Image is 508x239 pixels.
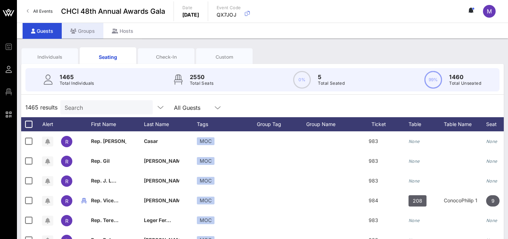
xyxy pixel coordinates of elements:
p: [PERSON_NAME] [144,171,179,191]
i: None [409,159,420,164]
p: Total Seated [318,80,345,87]
div: Last Name [144,117,197,131]
div: ConocoPhilip 1 [444,191,486,210]
div: Hosts [103,23,142,39]
div: Group Tag [257,117,306,131]
span: 1465 results [25,103,58,112]
p: 1460 [449,73,481,81]
span: m [487,8,492,15]
span: R [65,139,68,145]
div: Check-In [143,54,189,60]
span: R [65,198,68,204]
p: Rep. J. L… [91,171,126,191]
p: 1465 [60,73,94,81]
div: Seating [85,53,131,61]
i: None [486,218,497,223]
div: Group Name [306,117,356,131]
span: 983 [369,138,378,144]
p: [PERSON_NAME] [144,151,179,171]
div: All Guests [170,100,226,114]
div: Alert [39,117,56,131]
span: All Events [33,8,53,14]
div: MOC [197,137,214,145]
i: None [486,159,497,164]
p: Rep. Vice… [91,191,126,210]
span: 984 [369,197,378,203]
span: R [65,218,68,224]
div: Individuals [27,54,73,60]
span: R [65,159,68,165]
p: Date [182,4,199,11]
span: 208 [413,195,422,207]
i: None [409,218,420,223]
p: [DATE] [182,11,199,18]
p: 2550 [190,73,213,81]
div: Table [409,117,444,131]
div: Table Name [444,117,486,131]
p: Leger Fer… [144,210,179,230]
p: Rep. Gil [91,151,126,171]
div: Ticket [356,117,409,131]
span: 983 [369,178,378,184]
div: Groups [62,23,103,39]
p: 5 [318,73,345,81]
p: Total Seats [190,80,213,87]
p: Casar [144,131,179,151]
p: Rep. [PERSON_NAME] [91,131,126,151]
div: m [483,5,496,18]
span: R [65,178,68,184]
div: Guests [23,23,62,39]
a: All Events [23,6,57,17]
div: MOC [197,177,214,185]
i: None [409,178,420,184]
p: [PERSON_NAME] [144,191,179,210]
span: 9 [491,195,495,207]
div: MOC [197,197,214,204]
span: 983 [369,217,378,223]
div: All Guests [174,104,200,111]
span: CHCI 48th Annual Awards Gala [61,6,165,17]
div: Tags [197,117,257,131]
div: MOC [197,216,214,224]
p: Total Individuals [60,80,94,87]
div: MOC [197,157,214,165]
p: QX7JOJ [217,11,241,18]
p: Event Code [217,4,241,11]
p: Total Unseated [449,80,481,87]
div: Custom [201,54,247,60]
i: None [486,178,497,184]
span: 983 [369,158,378,164]
p: Rep. Tere… [91,210,126,230]
div: First Name [91,117,144,131]
i: None [409,139,420,144]
i: None [486,139,497,144]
